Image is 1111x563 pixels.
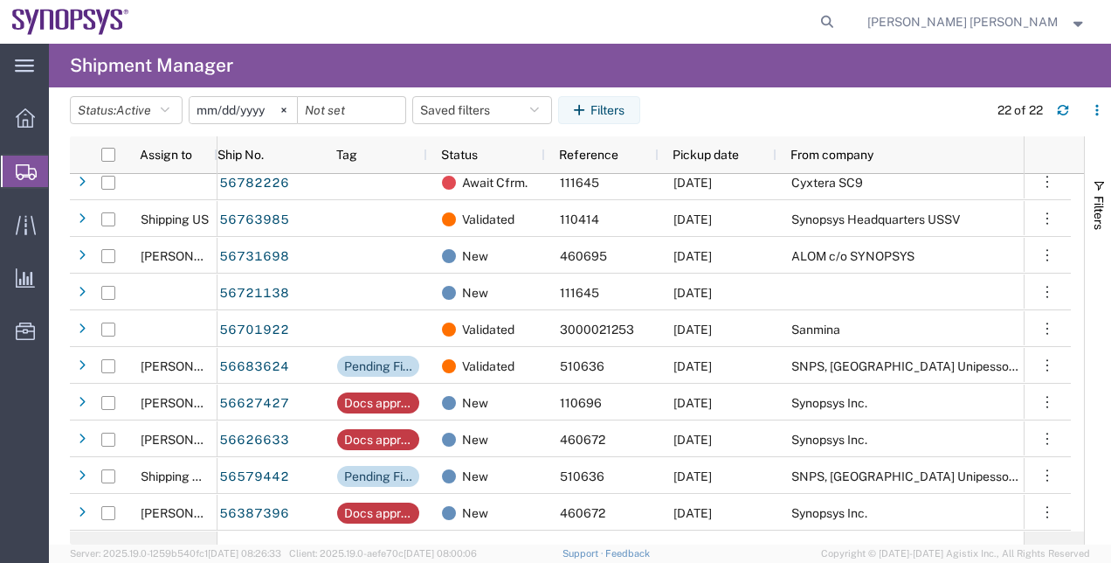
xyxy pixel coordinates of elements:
[866,11,1087,32] button: [PERSON_NAME] [PERSON_NAME]
[218,316,290,344] a: 56701922
[673,506,712,520] span: 08/27/2025
[12,9,129,35] img: logo
[673,212,712,226] span: 09/11/2025
[344,393,412,414] div: Docs approval needed
[344,429,412,450] div: Docs approval needed
[562,548,606,559] a: Support
[217,148,264,162] span: Ship No.
[560,396,602,410] span: 110696
[116,103,151,117] span: Active
[462,458,488,495] span: New
[141,212,209,226] span: Shipping US
[218,463,290,491] a: 56579442
[791,249,914,263] span: ALOM c/o SYNOPSYS
[462,164,528,201] span: Await Cfrm.
[141,469,227,483] span: Shipping EMEA
[791,506,867,520] span: Synopsys Inc.
[559,148,618,162] span: Reference
[673,286,712,300] span: 09/05/2025
[791,433,867,447] span: Synopsys Inc.
[673,323,712,337] span: 09/05/2025
[140,148,192,162] span: Assign to
[791,396,867,410] span: Synopsys Inc.
[190,97,297,123] input: Not set
[673,148,739,162] span: Pickup date
[462,421,488,458] span: New
[673,249,712,263] span: 09/19/2025
[218,353,290,381] a: 56683624
[997,101,1043,120] div: 22 of 22
[344,503,412,524] div: Docs approval needed
[218,170,290,198] a: 56782226
[560,323,634,337] span: 3000021253
[560,359,604,373] span: 510636
[141,433,240,447] span: Zach Anderson
[867,12,1059,31] span: Marilia de Melo Fernandes
[141,396,240,410] span: Zach Anderson
[560,249,607,263] span: 460695
[791,323,840,337] span: Sanmina
[218,243,290,271] a: 56731698
[462,495,488,532] span: New
[344,466,412,487] div: Pending Finance Approval
[673,396,712,410] span: 09/11/2025
[673,469,712,483] span: 08/27/2025
[70,44,233,87] h4: Shipment Manager
[560,176,599,190] span: 111645
[821,546,1090,561] span: Copyright © [DATE]-[DATE] Agistix Inc., All Rights Reserved
[560,469,604,483] span: 510636
[791,176,863,190] span: Cyxtera SC9
[790,148,873,162] span: From company
[791,469,1048,483] span: SNPS, Portugal Unipessoal, Lda.
[462,311,514,348] span: Validated
[441,148,478,162] span: Status
[298,97,405,123] input: Not set
[208,548,281,559] span: [DATE] 08:26:33
[673,176,712,190] span: 09/11/2025
[605,548,650,559] a: Feedback
[218,427,290,455] a: 56626633
[560,433,605,447] span: 460672
[791,212,960,226] span: Synopsys Headquarters USSV
[462,201,514,238] span: Validated
[404,548,477,559] span: [DATE] 08:00:06
[70,96,183,124] button: Status:Active
[462,348,514,385] span: Validated
[218,206,290,234] a: 56763985
[336,148,357,162] span: Tag
[218,500,290,528] a: 56387396
[141,249,240,263] span: Kris Ford
[462,275,488,311] span: New
[141,506,240,520] span: Zach Anderson
[218,280,290,308] a: 56721138
[1092,196,1106,230] span: Filters
[462,385,488,421] span: New
[560,506,605,520] span: 460672
[344,356,412,377] div: Pending Finance Approval
[673,359,712,373] span: 09/10/2025
[412,96,552,124] button: Saved filters
[558,96,640,124] button: Filters
[560,286,599,300] span: 111645
[462,238,488,275] span: New
[141,359,240,373] span: Rachelle Varela
[70,548,281,559] span: Server: 2025.19.0-1259b540fc1
[560,212,599,226] span: 110414
[791,359,1048,373] span: SNPS, Portugal Unipessoal, Lda.
[289,548,477,559] span: Client: 2025.19.0-aefe70c
[673,433,712,447] span: 08/28/2025
[218,390,290,418] a: 56627427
